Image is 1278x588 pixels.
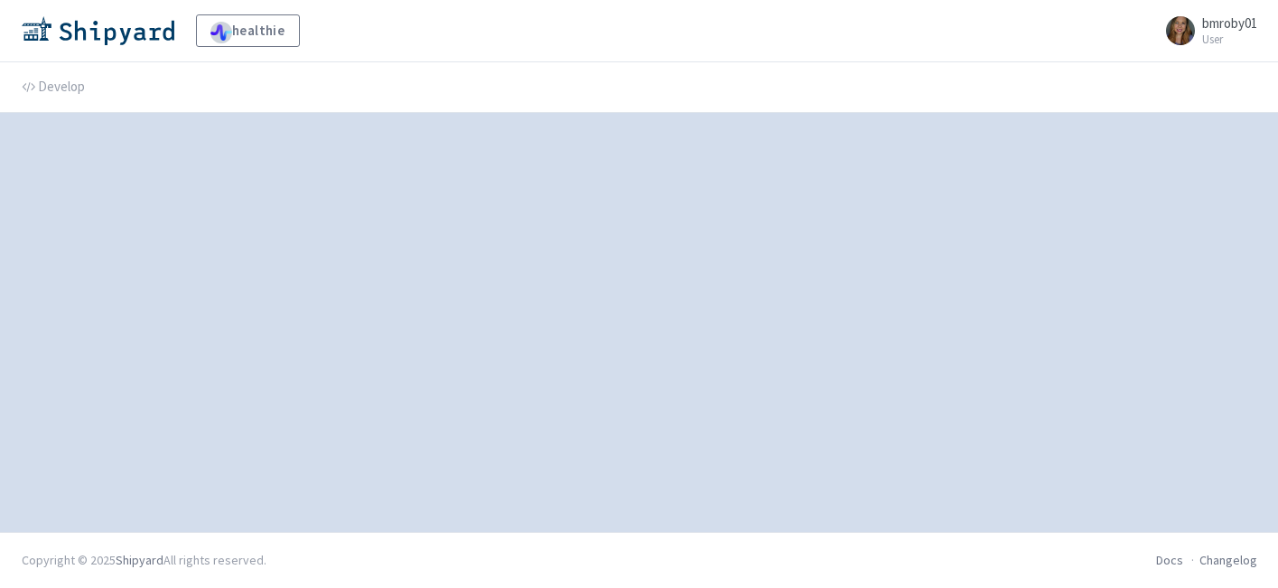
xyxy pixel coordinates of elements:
[116,552,163,568] a: Shipyard
[196,14,300,47] a: healthie
[1202,14,1257,32] span: bmroby01
[22,16,174,45] img: Shipyard logo
[1202,33,1257,45] small: User
[22,62,85,113] a: Develop
[1155,16,1257,45] a: bmroby01 User
[1199,552,1257,568] a: Changelog
[1156,552,1183,568] a: Docs
[22,551,266,570] div: Copyright © 2025 All rights reserved.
